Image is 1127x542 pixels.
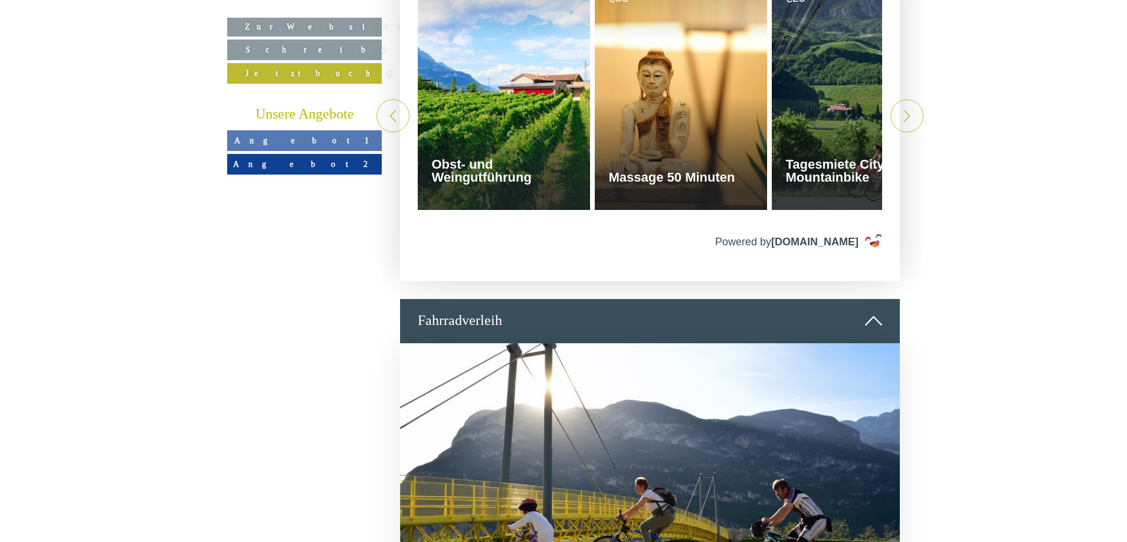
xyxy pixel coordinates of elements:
[18,34,212,44] div: [GEOGRAPHIC_DATA]
[609,171,764,184] h3: Massage 50 Minuten
[432,158,587,184] h3: Obst- und Weingutführung
[234,136,375,145] span: Angebot 1
[227,104,382,124] div: Unsere Angebote
[418,234,883,251] a: Powered by[DOMAIN_NAME]
[9,32,218,68] div: Guten Tag, wie können wir Ihnen helfen?
[227,63,382,84] a: Jetzt buchen
[786,158,941,184] h3: Tagesmiete City- oder Mountainbike
[210,9,255,29] div: [DATE]
[227,40,382,60] a: Schreiben Sie uns
[771,236,859,248] strong: [DOMAIN_NAME]
[18,57,212,65] small: 11:47
[319,311,465,331] button: Senden
[400,299,900,343] div: Fahrradverleih
[233,159,376,169] span: Angebot 2
[227,18,382,37] a: Zur Website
